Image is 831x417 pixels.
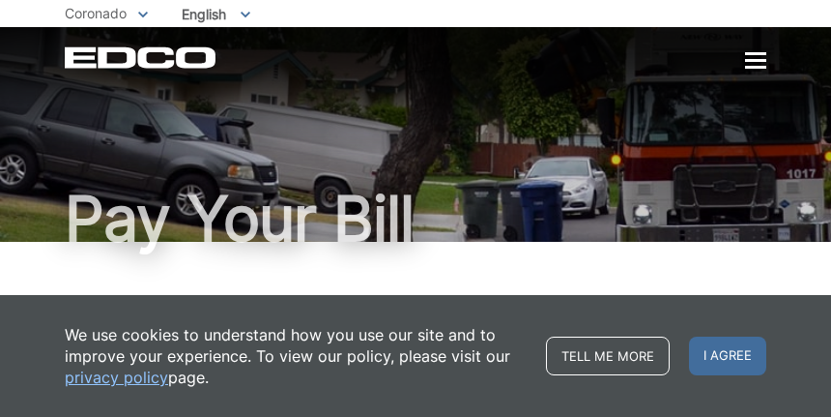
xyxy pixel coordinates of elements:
[65,188,766,250] h1: Pay Your Bill
[546,337,670,375] a: Tell me more
[65,324,527,388] p: We use cookies to understand how you use our site and to improve your experience. To view our pol...
[65,5,127,21] span: Coronado
[65,46,218,69] a: EDCD logo. Return to the homepage.
[689,337,766,375] span: I agree
[65,367,168,388] a: privacy policy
